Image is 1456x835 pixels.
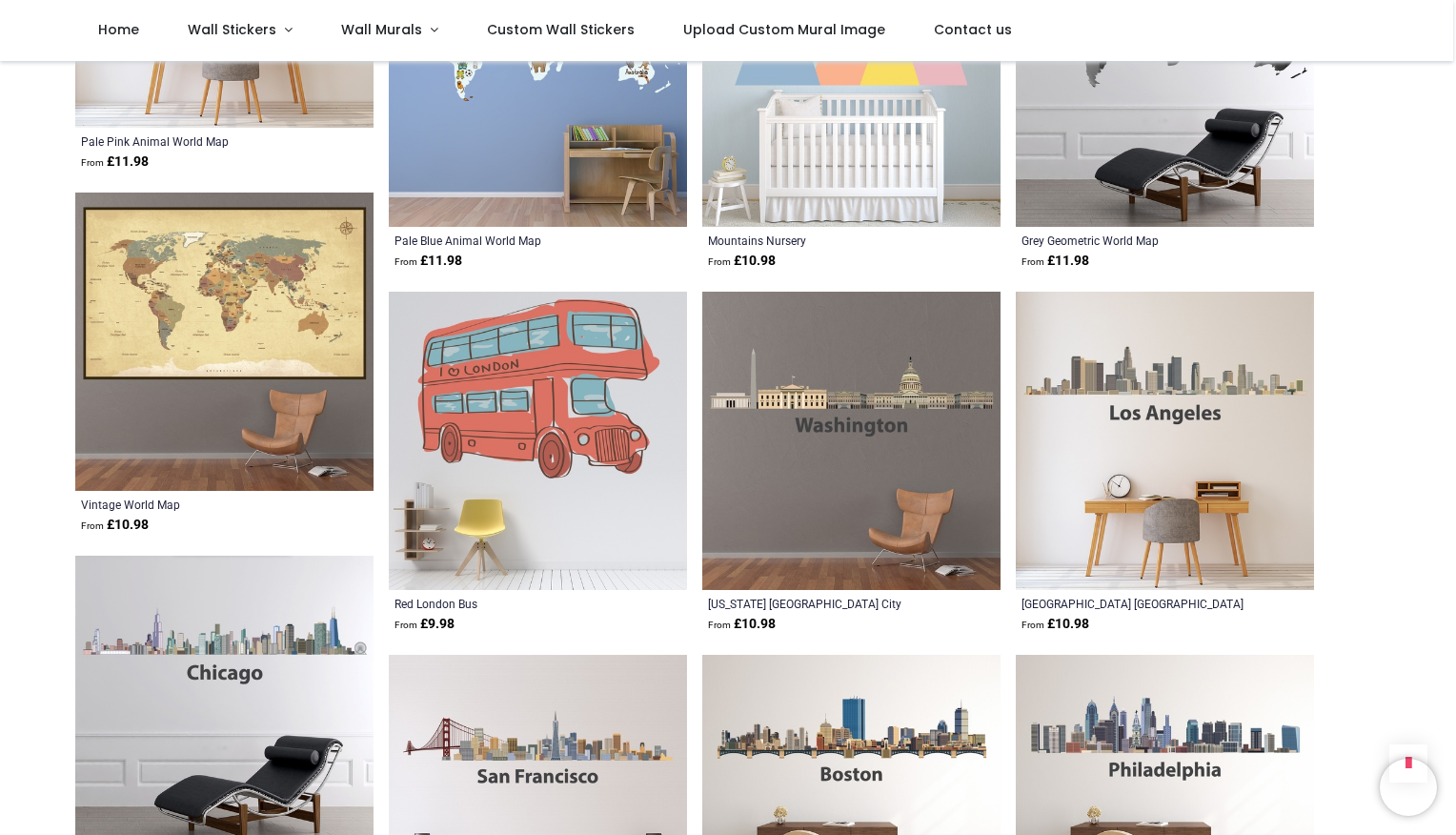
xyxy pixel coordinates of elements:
strong: £ 11.98 [81,153,149,172]
strong: £ 10.98 [81,516,149,535]
img: Los Angeles USA City Skyline Wall Sticker [1016,292,1314,590]
span: Wall Murals [341,20,422,39]
span: Wall Stickers [188,20,276,39]
span: Home [98,20,139,39]
a: Pale Pink Animal World Map [81,133,311,149]
span: From [1021,620,1044,630]
strong: £ 11.98 [394,252,462,271]
strong: £ 9.98 [394,615,455,634]
span: From [1021,256,1044,267]
span: From [394,620,417,630]
span: Upload Custom Mural Image [683,20,885,39]
span: From [708,620,731,630]
a: Vintage World Map [81,497,311,512]
iframe: Brevo live chat [1380,759,1437,816]
img: Washington USA City Skyline Wall Sticker [702,292,1001,590]
strong: £ 10.98 [1021,615,1089,634]
a: Red London Bus [394,596,624,611]
span: Custom Wall Stickers [487,20,635,39]
span: From [708,256,731,267]
span: From [81,157,104,168]
span: Contact us [934,20,1012,39]
a: Pale Blue Animal World Map [394,233,624,248]
a: Mountains Nursery [708,233,938,248]
a: [US_STATE] [GEOGRAPHIC_DATA] City Skyline [708,596,938,611]
strong: £ 10.98 [708,252,776,271]
img: Vintage World Map Wall Sticker [75,193,374,491]
strong: £ 10.98 [708,615,776,634]
a: [GEOGRAPHIC_DATA] [GEOGRAPHIC_DATA] City Skyline [1021,596,1251,611]
strong: £ 11.98 [1021,252,1089,271]
span: From [394,256,417,267]
span: From [81,520,104,531]
a: Grey Geometric World Map [1021,233,1251,248]
img: Red London Bus Wall Sticker [389,292,687,590]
